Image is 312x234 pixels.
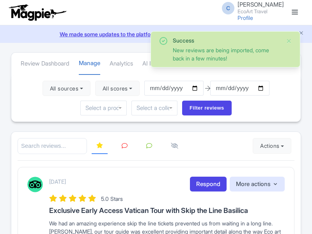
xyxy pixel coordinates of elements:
p: [DATE] [49,177,66,186]
button: All scores [95,81,140,96]
img: logo-ab69f6fb50320c5b225c76a69d11143b.png [7,4,67,21]
button: Close announcement [298,29,304,38]
span: [PERSON_NAME] [238,1,284,8]
a: Respond [190,177,227,192]
a: Manage [79,53,100,75]
div: New reviews are being imported, come back in a few minutes! [173,46,280,62]
input: Select a product [85,105,121,112]
input: Search reviews... [18,138,87,154]
button: More actions [230,177,285,192]
small: EcoArt Travel [238,9,284,14]
button: Close [286,36,292,46]
a: Profile [238,14,253,21]
a: We made some updates to the platform. Read more about the new layout [5,30,307,38]
button: All sources [43,81,90,96]
a: Review Dashboard [21,53,69,74]
input: Filter reviews [182,101,232,115]
a: Analytics [110,53,133,74]
h3: Exclusive Early Access Vatican Tour with Skip the Line Basilica [49,207,285,214]
div: Success [173,36,280,44]
img: Tripadvisor Logo [27,177,43,192]
button: Actions [253,138,291,154]
span: C [222,2,234,14]
a: AI Insights [142,53,169,74]
a: C [PERSON_NAME] EcoArt Travel [217,2,284,14]
input: Select a collection [136,105,172,112]
span: 5.0 Stars [101,195,123,202]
